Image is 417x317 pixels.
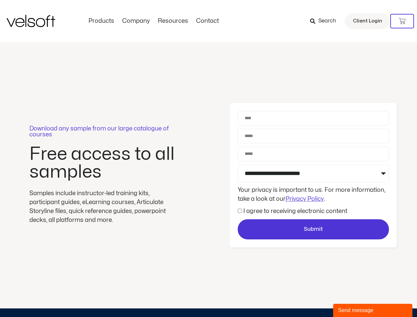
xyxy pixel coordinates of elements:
[29,126,178,138] p: Download any sample from our large catalogue of courses
[29,189,178,225] div: Samples include instructor-led training kits, participant guides, eLearning courses, Articulate S...
[85,18,118,25] a: ProductsMenu Toggle
[333,302,414,317] iframe: chat widget
[118,18,154,25] a: CompanyMenu Toggle
[318,17,336,25] span: Search
[154,18,192,25] a: ResourcesMenu Toggle
[29,145,178,181] h2: Free access to all samples
[7,15,55,27] img: Velsoft Training Materials
[286,196,324,202] a: Privacy Policy
[243,208,347,214] label: I agree to receiving electronic content
[192,18,223,25] a: ContactMenu Toggle
[85,18,223,25] nav: Menu
[353,17,382,25] span: Client Login
[304,225,323,234] span: Submit
[345,13,390,29] a: Client Login
[236,186,391,203] div: Your privacy is important to us. For more information, take a look at our .
[310,16,341,27] a: Search
[238,219,389,240] button: Submit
